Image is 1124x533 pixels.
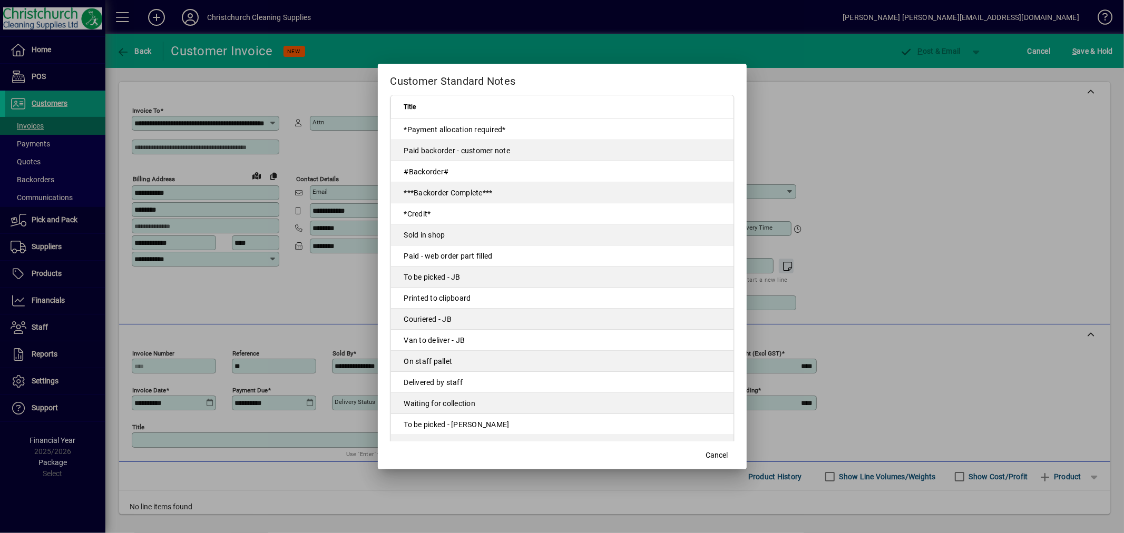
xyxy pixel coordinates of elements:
td: Waiting for collection [391,393,734,414]
td: *Payment allocation required* [391,119,734,140]
button: Cancel [700,446,734,465]
h2: Customer Standard Notes [378,64,747,94]
td: Delete packing slip [391,435,734,456]
td: To be picked - JB [391,266,734,288]
td: Sold in shop [391,224,734,245]
td: Couriered - JB [391,309,734,330]
span: Cancel [706,450,728,461]
span: Title [404,101,416,113]
td: #Backorder# [391,161,734,182]
td: Paid - web order part filled [391,245,734,266]
td: Delivered by staff [391,372,734,393]
td: On staff pallet [391,351,734,372]
td: Van to deliver - JB [391,330,734,351]
td: Printed to clipboard [391,288,734,309]
td: Paid backorder - customer note [391,140,734,161]
td: To be picked - [PERSON_NAME] [391,414,734,435]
